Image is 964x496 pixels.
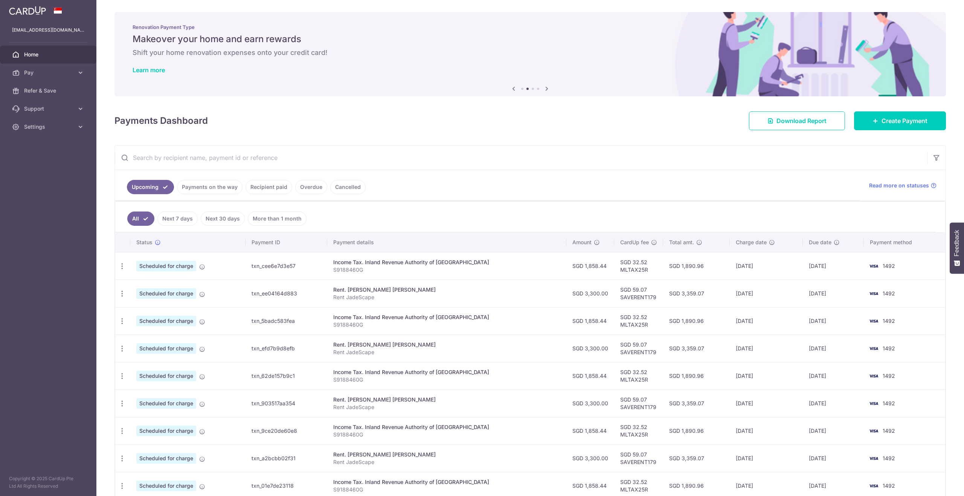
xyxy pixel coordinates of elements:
input: Search by recipient name, payment id or reference [115,146,927,170]
th: Payment ID [246,233,328,252]
td: [DATE] [803,335,864,362]
span: Due date [809,239,831,246]
a: Learn more [133,66,165,74]
td: [DATE] [730,417,802,444]
button: Feedback - Show survey [950,222,964,274]
td: SGD 3,300.00 [566,444,614,472]
img: Bank Card [866,371,881,380]
span: 1492 [883,318,895,324]
td: SGD 59.07 SAVERENT179 [614,444,663,472]
span: Total amt. [669,239,694,246]
span: Scheduled for charge [136,426,196,436]
td: [DATE] [803,362,864,389]
th: Payment method [864,233,945,252]
p: S9188460G [333,266,560,274]
img: Bank Card [866,426,881,435]
img: CardUp [9,6,46,15]
td: SGD 3,359.07 [663,280,730,307]
a: Read more on statuses [869,182,937,189]
td: [DATE] [803,307,864,335]
span: Pay [24,69,74,76]
img: Bank Card [866,344,881,353]
img: Bank Card [866,316,881,326]
span: Charge date [736,239,767,246]
td: SGD 1,890.96 [663,362,730,389]
td: [DATE] [803,252,864,280]
td: [DATE] [730,280,802,307]
td: [DATE] [803,389,864,417]
h4: Payments Dashboard [114,114,208,128]
td: SGD 59.07 SAVERENT179 [614,389,663,417]
td: SGD 3,300.00 [566,389,614,417]
th: Payment details [327,233,566,252]
a: Next 7 days [157,211,198,226]
td: SGD 32.52 MLTAX25R [614,252,663,280]
span: 1492 [883,345,895,351]
img: Renovation banner [114,12,946,96]
td: [DATE] [730,444,802,472]
span: 1492 [883,455,895,461]
td: [DATE] [803,417,864,444]
span: Create Payment [882,116,927,125]
span: Scheduled for charge [136,343,196,354]
td: [DATE] [730,307,802,335]
td: [DATE] [803,444,864,472]
td: txn_a2bcbb02f31 [246,444,328,472]
span: Scheduled for charge [136,288,196,299]
td: SGD 3,359.07 [663,389,730,417]
td: SGD 1,858.44 [566,417,614,444]
span: Scheduled for charge [136,398,196,409]
td: SGD 1,890.96 [663,417,730,444]
img: Bank Card [866,481,881,490]
span: Feedback [953,230,960,256]
div: Income Tax. Inland Revenue Authority of [GEOGRAPHIC_DATA] [333,478,560,486]
span: Support [24,105,74,113]
td: SGD 32.52 MLTAX25R [614,417,663,444]
p: Rent JadeScape [333,458,560,466]
span: Read more on statuses [869,182,929,189]
a: Download Report [749,111,845,130]
td: SGD 59.07 SAVERENT179 [614,335,663,362]
a: More than 1 month [248,211,307,226]
span: Scheduled for charge [136,453,196,464]
span: Status [136,239,153,246]
a: Payments on the way [177,180,243,194]
p: Rent JadeScape [333,294,560,301]
td: [DATE] [730,362,802,389]
span: Scheduled for charge [136,316,196,326]
img: Bank Card [866,262,881,271]
span: 1492 [883,482,895,489]
span: 1492 [883,428,895,434]
span: 1492 [883,263,895,269]
a: All [127,211,154,226]
span: 1492 [883,290,895,297]
span: 1492 [883,400,895,406]
span: Home [24,51,74,58]
span: 1492 [883,373,895,379]
p: S9188460G [333,376,560,383]
td: SGD 1,890.96 [663,307,730,335]
td: [DATE] [803,280,864,307]
span: Scheduled for charge [136,481,196,491]
a: Upcoming [127,180,174,194]
div: Rent. [PERSON_NAME] [PERSON_NAME] [333,396,560,403]
div: Income Tax. Inland Revenue Authority of [GEOGRAPHIC_DATA] [333,368,560,376]
td: txn_cee6e7d3e57 [246,252,328,280]
img: Bank Card [866,454,881,463]
p: S9188460G [333,486,560,493]
div: Rent. [PERSON_NAME] [PERSON_NAME] [333,286,560,294]
p: Renovation Payment Type [133,24,928,30]
td: txn_62de157b9c1 [246,362,328,389]
span: Download Report [776,116,827,125]
span: CardUp fee [620,239,649,246]
div: Income Tax. Inland Revenue Authority of [GEOGRAPHIC_DATA] [333,313,560,321]
div: Rent. [PERSON_NAME] [PERSON_NAME] [333,341,560,348]
p: [EMAIL_ADDRESS][DOMAIN_NAME] [12,26,84,34]
td: SGD 3,359.07 [663,335,730,362]
span: Scheduled for charge [136,371,196,381]
div: Income Tax. Inland Revenue Authority of [GEOGRAPHIC_DATA] [333,423,560,431]
td: txn_9ce20de60e8 [246,417,328,444]
td: SGD 3,300.00 [566,280,614,307]
td: [DATE] [730,335,802,362]
td: txn_903517aa354 [246,389,328,417]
